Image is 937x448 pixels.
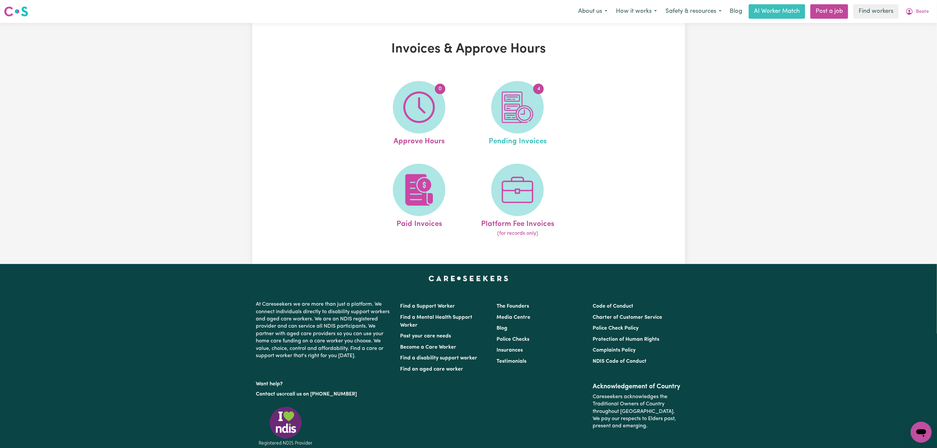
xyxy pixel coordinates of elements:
[400,334,451,339] a: Post your care needs
[435,84,445,94] span: 0
[400,367,463,372] a: Find an aged care worker
[810,4,848,19] a: Post a job
[612,5,661,18] button: How it works
[593,359,646,364] a: NDIS Code of Conduct
[749,4,805,19] a: AI Worker Match
[372,164,466,238] a: Paid Invoices
[470,164,565,238] a: Platform Fee Invoices(for records only)
[497,315,530,320] a: Media Centre
[256,392,282,397] a: Contact us
[497,230,538,237] span: (for records only)
[911,422,932,443] iframe: Button to launch messaging window, conversation in progress
[394,133,445,147] span: Approve Hours
[661,5,726,18] button: Safety & resources
[497,304,529,309] a: The Founders
[4,6,28,17] img: Careseekers logo
[593,315,662,320] a: Charter of Customer Service
[497,359,526,364] a: Testimonials
[489,133,547,147] span: Pending Invoices
[574,5,612,18] button: About us
[256,378,393,388] p: Want help?
[256,388,393,400] p: or
[593,383,681,391] h2: Acknowledgement of Country
[593,348,636,353] a: Complaints Policy
[497,337,529,342] a: Police Checks
[4,4,28,19] a: Careseekers logo
[470,81,565,147] a: Pending Invoices
[901,5,933,18] button: My Account
[256,406,315,447] img: Registered NDIS provider
[593,326,639,331] a: Police Check Policy
[372,81,466,147] a: Approve Hours
[400,304,455,309] a: Find a Support Worker
[593,304,633,309] a: Code of Conduct
[256,298,393,362] p: At Careseekers we are more than just a platform. We connect individuals directly to disability su...
[400,345,457,350] a: Become a Care Worker
[497,326,507,331] a: Blog
[287,392,357,397] a: call us on [PHONE_NUMBER]
[593,337,659,342] a: Protection of Human Rights
[916,8,929,15] span: Beate
[400,315,473,328] a: Find a Mental Health Support Worker
[593,391,681,433] p: Careseekers acknowledges the Traditional Owners of Country throughout [GEOGRAPHIC_DATA]. We pay o...
[429,276,508,281] a: Careseekers home page
[726,4,746,19] a: Blog
[853,4,899,19] a: Find workers
[328,41,609,57] h1: Invoices & Approve Hours
[533,84,544,94] span: 4
[400,356,478,361] a: Find a disability support worker
[481,216,554,230] span: Platform Fee Invoices
[397,216,442,230] span: Paid Invoices
[497,348,523,353] a: Insurances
